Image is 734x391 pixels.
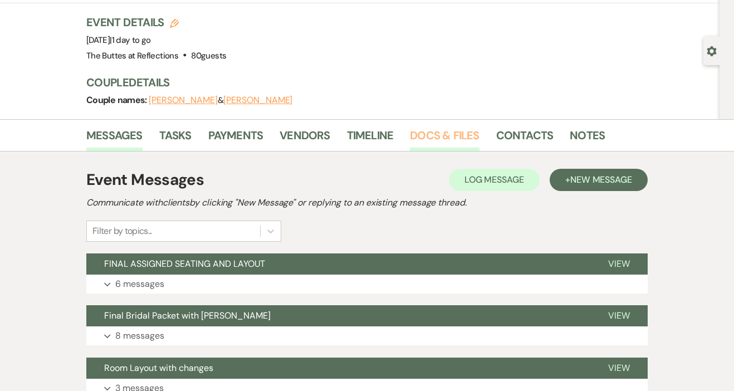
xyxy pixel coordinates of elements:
[223,96,292,105] button: [PERSON_NAME]
[550,169,648,191] button: +New Message
[159,126,192,151] a: Tasks
[104,362,213,374] span: Room Layout with changes
[496,126,554,151] a: Contacts
[86,94,149,106] span: Couple names:
[86,196,648,209] h2: Communicate with clients by clicking "New Message" or replying to an existing message thread.
[86,253,590,275] button: FINAL ASSIGNED SEATING AND LAYOUT
[86,305,590,326] button: Final Bridal Packet with [PERSON_NAME]
[608,258,630,270] span: View
[86,50,178,61] span: The Buttes at Reflections
[280,126,330,151] a: Vendors
[104,258,265,270] span: FINAL ASSIGNED SEATING AND LAYOUT
[707,45,717,56] button: Open lead details
[208,126,263,151] a: Payments
[86,14,226,30] h3: Event Details
[590,305,648,326] button: View
[86,75,708,90] h3: Couple Details
[86,35,151,46] span: [DATE]
[191,50,226,61] span: 80 guests
[608,310,630,321] span: View
[347,126,394,151] a: Timeline
[410,126,479,151] a: Docs & Files
[115,329,164,343] p: 8 messages
[104,310,271,321] span: Final Bridal Packet with [PERSON_NAME]
[115,277,164,291] p: 6 messages
[86,358,590,379] button: Room Layout with changes
[608,362,630,374] span: View
[92,224,152,238] div: Filter by topics...
[86,168,204,192] h1: Event Messages
[86,326,648,345] button: 8 messages
[570,174,632,185] span: New Message
[590,253,648,275] button: View
[110,35,150,46] span: |
[464,174,524,185] span: Log Message
[449,169,540,191] button: Log Message
[86,126,143,151] a: Messages
[570,126,605,151] a: Notes
[112,35,151,46] span: 1 day to go
[149,95,292,106] span: &
[86,275,648,294] button: 6 messages
[149,96,218,105] button: [PERSON_NAME]
[590,358,648,379] button: View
